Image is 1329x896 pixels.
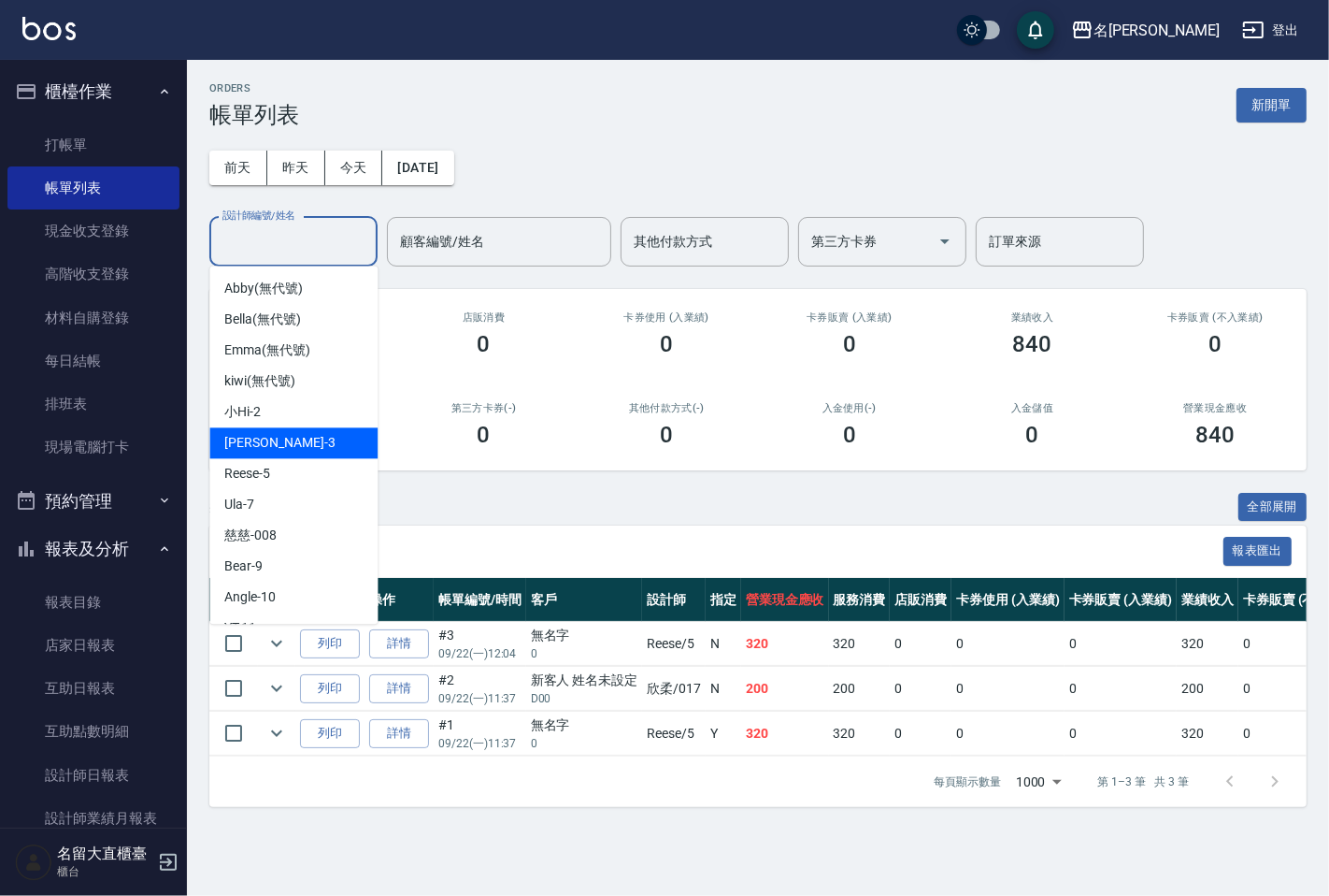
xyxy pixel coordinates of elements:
[951,667,1065,711] td: 0
[741,667,829,711] td: 200
[364,578,434,622] th: 操作
[7,340,179,383] a: 每日結帳
[829,667,891,711] td: 200
[1008,757,1068,807] div: 1000
[232,542,1223,561] span: 訂單列表
[224,556,263,576] span: Bear -9
[829,712,891,756] td: 320
[526,578,643,622] th: 客戶
[642,712,706,756] td: Reese /5
[706,712,741,756] td: Y
[224,340,310,360] span: Emma (無代號)
[642,667,706,711] td: 欣柔 /017
[660,422,673,448] h3: 0
[660,331,673,357] h3: 0
[1208,331,1222,357] h3: 0
[1177,578,1238,622] th: 業績收入
[224,371,295,391] span: kiwi (無代號)
[1236,95,1307,113] a: 新開單
[531,715,638,735] div: 無名字
[1013,331,1052,357] h3: 840
[780,402,919,414] h2: 入金使用(-)
[263,674,291,702] button: expand row
[741,578,829,622] th: 營業現金應收
[531,671,638,690] div: 新客人 姓名未設定
[934,773,1001,790] p: 每頁顯示數量
[951,578,1065,622] th: 卡券使用 (入業績)
[951,622,1065,666] td: 0
[1236,88,1307,123] button: 新開單
[829,578,891,622] th: 服務消費
[434,712,526,756] td: #1
[1065,712,1178,756] td: 0
[706,622,741,666] td: N
[300,674,360,703] button: 列印
[224,526,277,545] span: 慈慈 -008
[57,845,152,863] h5: 名留大直櫃臺
[224,587,276,607] span: Angle -10
[300,719,360,748] button: 列印
[434,667,526,711] td: #2
[1238,493,1308,522] button: 全部展開
[7,67,179,116] button: 櫃檯作業
[642,578,706,622] th: 設計師
[1098,773,1189,790] p: 第 1–3 筆 共 3 筆
[597,311,736,324] h2: 卡券使用 (入業績)
[1146,402,1284,414] h2: 營業現金應收
[642,622,706,666] td: Reese /5
[222,209,295,223] label: 設計師編號/姓名
[224,433,335,453] span: [PERSON_NAME] -3
[438,690,522,707] p: 09/22 (一) 11:37
[224,402,261,422] span: 小Hi -2
[741,622,829,666] td: 320
[434,578,526,622] th: 帳單編號/時間
[15,844,52,881] img: Person
[843,422,856,448] h3: 0
[267,151,325,185] button: 昨天
[843,331,856,357] h3: 0
[7,754,179,797] a: 設計師日報表
[325,151,383,185] button: 今天
[890,712,951,756] td: 0
[1177,667,1238,711] td: 200
[7,296,179,340] a: 材料自購登錄
[7,123,179,166] a: 打帳單
[478,422,491,448] h3: 0
[7,667,179,710] a: 互助日報表
[531,690,638,707] p: D00
[531,626,638,645] div: 無名字
[890,578,951,622] th: 店販消費
[890,667,951,711] td: 0
[209,82,299,94] h2: ORDERS
[1146,311,1284,324] h2: 卡券販賣 (不入業績)
[263,719,291,747] button: expand row
[7,383,179,426] a: 排班表
[1017,11,1054,49] button: save
[7,797,179,840] a: 設計師業績月報表
[263,629,291,658] button: expand row
[209,151,267,185] button: 前天
[7,477,179,526] button: 預約管理
[1025,422,1038,448] h3: 0
[7,581,179,624] a: 報表目錄
[369,629,429,658] a: 詳情
[531,645,638,662] p: 0
[478,331,491,357] h3: 0
[1235,13,1307,48] button: 登出
[7,710,179,753] a: 互助點數明細
[224,310,301,329] span: Bella (無代號)
[1223,542,1293,559] a: 報表匯出
[209,102,299,128] h3: 帳單列表
[7,166,179,210] a: 帳單列表
[829,622,891,666] td: 320
[224,618,256,638] span: YT -11
[706,667,741,711] td: N
[1065,667,1178,711] td: 0
[741,712,829,756] td: 320
[369,674,429,703] a: 詳情
[1065,578,1178,622] th: 卡券販賣 (入業績)
[1223,537,1293,566] button: 報表匯出
[434,622,526,666] td: #3
[300,629,360,658] button: 列印
[780,311,919,324] h2: 卡券販賣 (入業績)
